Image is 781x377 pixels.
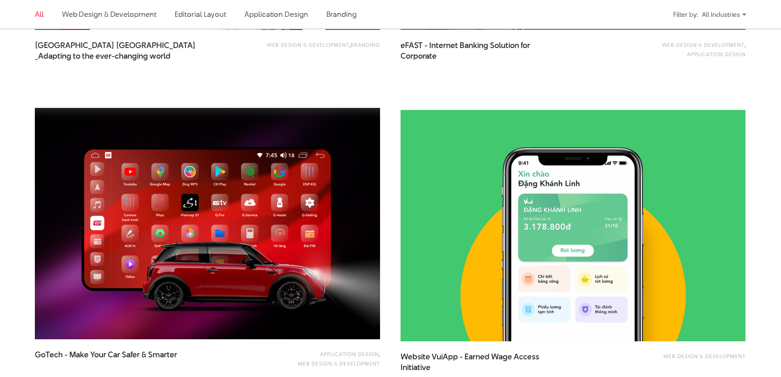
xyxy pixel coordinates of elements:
[35,40,199,61] a: [GEOGRAPHIC_DATA] [GEOGRAPHIC_DATA] -Adapting to the ever-changing world
[122,349,140,360] span: Safer
[35,9,44,19] a: All
[148,349,177,360] span: Smarter
[242,40,380,57] div: ,
[62,9,157,19] a: Web Design & Development
[401,40,565,61] a: eFAST - Internet Banking Solution forCorporate
[35,350,199,370] a: GoTech - Make Your Car Safer & Smarter
[401,362,430,373] span: Initiative
[141,349,146,360] span: &
[662,41,745,48] a: Web Design & Development
[267,41,349,48] a: Web Design & Development
[663,352,746,360] a: Web Design & Development
[673,7,698,22] div: Filter by:
[702,7,746,22] div: All Industries
[90,349,106,360] span: Your
[326,9,357,19] a: Branding
[69,349,89,360] span: Make
[401,110,746,341] img: website VuiApp - Sáng kiến chi lương linh hoạt
[401,51,437,62] span: Corporate
[108,349,120,360] span: Car
[35,108,380,339] img: Giao diện GoTech - Make Your Car Safer & Smarter
[244,9,308,19] a: Application Design
[608,40,746,59] div: ,
[351,41,380,48] a: Branding
[401,40,565,61] span: eFAST - Internet Banking Solution for
[38,51,171,62] span: Adapting to the ever-changing world
[35,40,199,61] span: [GEOGRAPHIC_DATA] [GEOGRAPHIC_DATA] -
[175,9,227,19] a: Editorial Layout
[320,350,379,358] a: Application Design
[687,50,746,58] a: Application Design
[35,349,63,360] span: GoTech
[401,352,565,372] span: Website VuiApp - Earned Wage Access
[298,360,380,367] a: Web Design & Development
[64,349,68,360] span: -
[401,352,565,372] a: Website VuiApp - Earned Wage AccessInitiative
[242,350,380,368] div: ,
